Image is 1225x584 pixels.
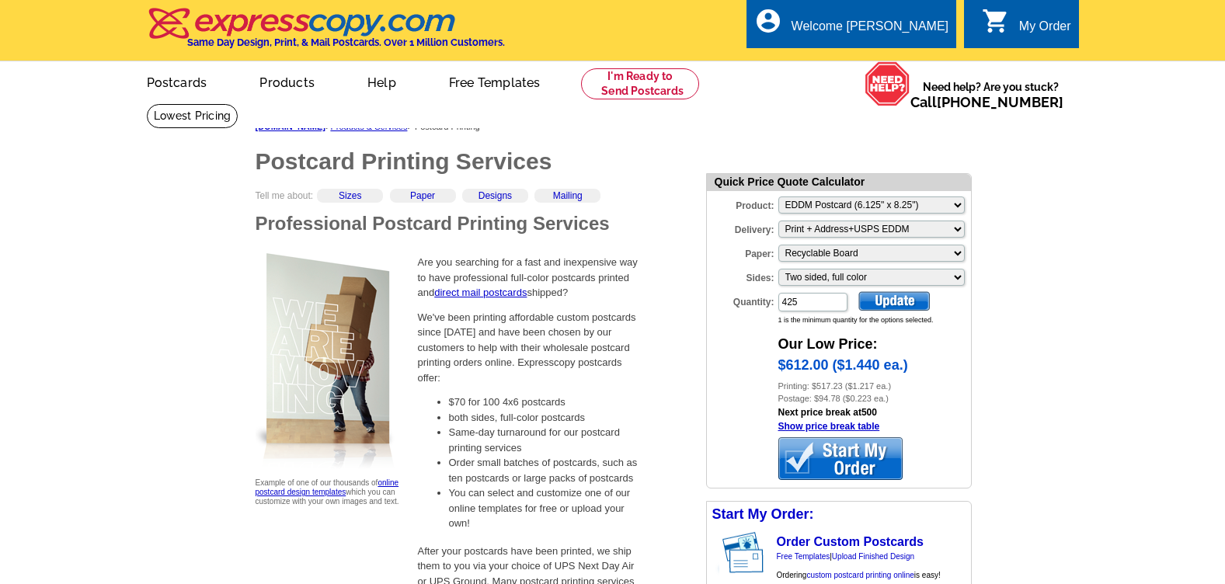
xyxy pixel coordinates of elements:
[778,392,971,405] div: Postage: $94.78 ($0.223 ea.)
[778,380,971,393] div: Printing: $517.23 ($1.217 ea.)
[256,189,691,214] div: Tell me about:
[553,190,583,201] a: Mailing
[707,219,777,237] label: Delivery:
[418,255,643,301] p: Are you searching for a fast and inexpensive way to have professional full-color postcards printe...
[479,190,512,201] a: Designs
[861,407,877,418] a: 500
[832,552,914,561] a: Upload Finished Design
[147,19,505,48] a: Same Day Design, Print, & Mail Postcards. Over 1 Million Customers.
[778,421,880,432] a: Show price break table
[449,410,643,426] li: both sides, full-color postcards
[339,190,361,201] a: Sizes
[777,535,924,548] a: Order Custom Postcards
[719,527,774,579] img: post card showing stamp and address area
[806,571,914,579] a: custom postcard printing online
[707,195,777,213] label: Product:
[256,478,399,506] span: Example of one of our thousands of which you can customize with your own images and text.
[707,267,777,285] label: Sides:
[778,405,971,433] div: Next price break at
[256,478,399,496] a: online postcard design templates
[707,243,777,261] label: Paper:
[122,63,232,99] a: Postcards
[778,315,971,326] div: 1 is the minimum quantity for the options selected.
[343,63,421,99] a: Help
[707,527,719,579] img: background image for postcard
[256,214,691,233] h2: Professional Postcard Printing Services
[982,17,1071,36] a: shopping_cart My Order
[256,150,691,173] h1: Postcard Printing Services
[418,310,643,386] p: We've been printing affordable custom postcards since [DATE] and have been chosen by our customer...
[256,245,402,478] img: example of postcard printing featuring a moving theme
[910,94,1063,110] span: Call
[449,425,643,455] li: Same-day turnaround for our postcard printing services
[424,63,566,99] a: Free Templates
[778,326,971,355] div: Our Low Price:
[410,190,435,201] a: Paper
[754,7,782,35] i: account_circle
[449,485,643,531] li: You can select and customize one of our online templates for free or upload your own!
[707,291,777,309] label: Quantity:
[235,63,339,99] a: Products
[777,552,941,579] span: | Ordering is easy!
[910,79,1071,110] span: Need help? Are you stuck?
[777,552,830,561] a: Free Templates
[449,455,643,485] li: Order small batches of postcards, such as ten postcards or large packs of postcards
[707,174,971,191] div: Quick Price Quote Calculator
[778,355,971,380] div: $612.00 ($1.440 ea.)
[1019,19,1071,41] div: My Order
[865,61,910,106] img: help
[1007,535,1225,584] iframe: LiveChat chat widget
[982,7,1010,35] i: shopping_cart
[707,502,971,527] div: Start My Order:
[187,36,505,48] h4: Same Day Design, Print, & Mail Postcards. Over 1 Million Customers.
[792,19,948,41] div: Welcome [PERSON_NAME]
[937,94,1063,110] a: [PHONE_NUMBER]
[449,395,643,410] li: $70 for 100 4x6 postcards
[434,287,527,298] a: direct mail postcards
